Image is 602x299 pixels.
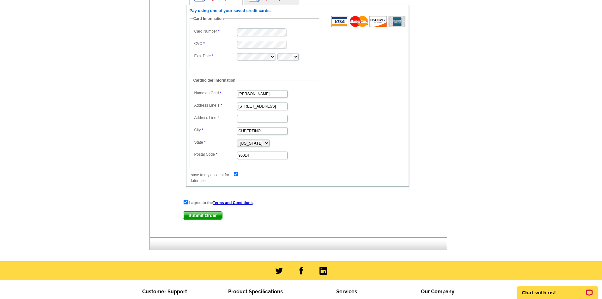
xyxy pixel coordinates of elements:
[194,103,236,108] label: Address Line 1
[213,201,253,205] a: Terms and Conditions
[194,90,236,96] label: Name on Card
[194,41,236,47] label: CVC
[421,289,454,295] span: Our Company
[190,8,405,13] h6: Pay using one of your saved credit cards.
[194,53,236,59] label: Exp. Date
[183,212,222,219] span: Submit Order
[194,127,236,133] label: City
[194,152,236,157] label: Postal Code
[193,78,236,83] legend: Cardholder Information
[193,16,225,22] legend: Card Information
[336,289,357,295] span: Services
[194,140,236,145] label: State
[331,16,405,27] img: acceptedCards.gif
[194,115,236,121] label: Address Line 2
[194,28,236,34] label: Card Number
[191,172,233,184] label: save to my account for later use
[228,289,283,295] span: Product Specifications
[513,279,602,299] iframe: LiveChat chat widget
[189,201,254,205] strong: I agree to the .
[142,289,187,295] span: Customer Support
